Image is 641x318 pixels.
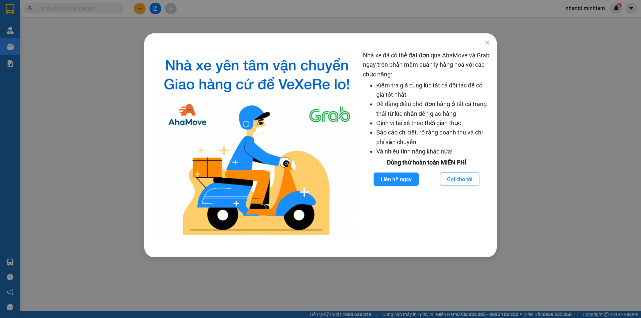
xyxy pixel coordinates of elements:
[156,51,358,241] img: logo
[478,33,497,52] button: Close
[447,175,472,184] span: Gọi cho tôi
[381,175,412,184] span: Liên hệ ngay
[485,40,490,45] span: close
[363,158,490,167] div: Dùng thử hoàn toàn MIỄN PHÍ
[363,51,490,241] div: Nhà xe đã có thể đặt đơn qua AhaMove và Grab ngay trên phần mềm quản lý hàng hoá với các chức năng:
[374,173,419,186] button: Liên hệ ngay
[376,128,490,147] li: Báo cáo chi tiết, rõ ràng doanh thu và chi phí vận chuyển
[376,147,490,156] li: Và nhiều tính năng khác nữa!
[440,173,479,186] button: Gọi cho tôi
[376,99,490,118] li: Dễ dàng điều phối đơn hàng ở tất cả trạng thái từ lúc nhận đến giao hàng
[376,81,490,100] li: Kiểm tra giá cùng lúc tất cả đối tác để có giá tốt nhất
[376,118,490,128] li: Định vị tài xế theo thời gian thực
